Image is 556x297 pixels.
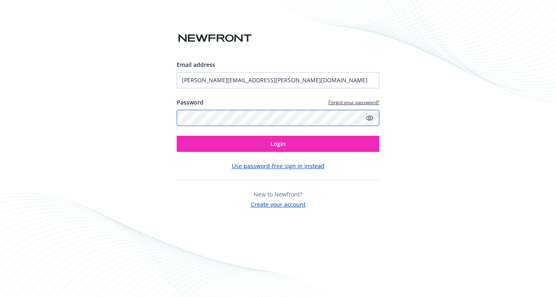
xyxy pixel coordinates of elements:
input: Enter your password [177,110,379,126]
button: Login [177,136,379,152]
img: Newfront logo [177,31,253,45]
a: Forgot your password? [328,99,379,106]
span: New to Newfront? [254,190,302,198]
a: Show password [365,113,374,123]
label: Password [177,98,203,107]
span: Email address [177,61,215,68]
input: Enter your email [177,72,379,88]
span: Login [270,140,286,147]
button: Create your account [251,199,306,209]
button: Use password-free sign in instead [232,162,325,170]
